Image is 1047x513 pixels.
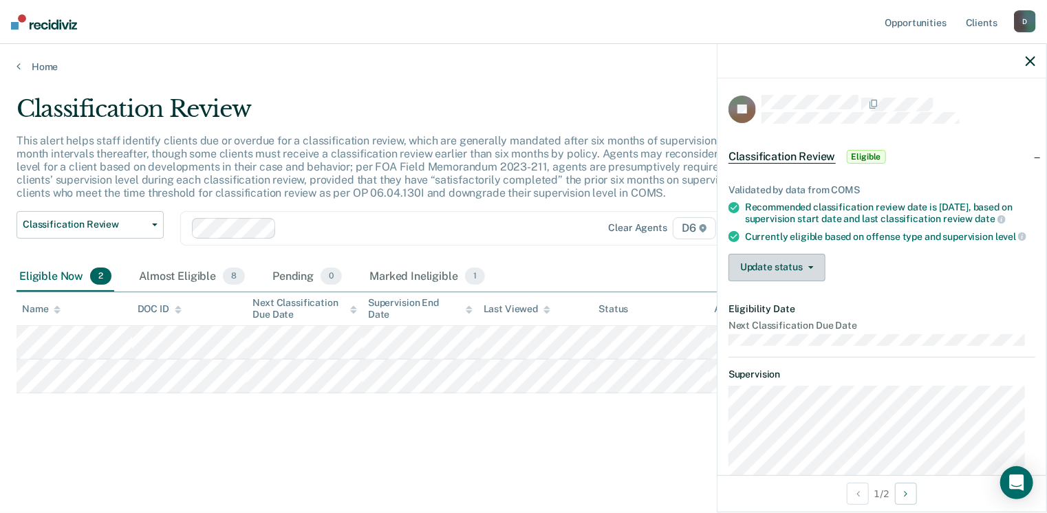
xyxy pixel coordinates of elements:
div: Last Viewed [484,303,550,315]
div: Classification Review [17,95,802,134]
img: Recidiviz [11,14,77,30]
div: Clear agents [609,222,667,234]
span: 0 [321,268,342,285]
button: Next Opportunity [895,483,917,505]
div: Validated by data from COMS [728,184,1035,196]
button: Update status [728,254,825,281]
span: Classification Review [23,219,147,230]
div: Supervision End Date [368,297,473,320]
span: 1 [465,268,485,285]
div: Open Intercom Messenger [1000,466,1033,499]
div: Status [598,303,628,315]
div: Pending [270,262,345,292]
div: Next Classification Due Date [252,297,357,320]
div: Classification ReviewEligible [717,135,1046,179]
span: 2 [90,268,111,285]
span: level [995,231,1026,242]
div: Eligible Now [17,262,114,292]
div: Recommended classification review date is [DATE], based on supervision start date and last classi... [745,201,1035,225]
a: Home [17,61,1030,73]
div: Almost Eligible [136,262,248,292]
div: Name [22,303,61,315]
dt: Next Classification Due Date [728,320,1035,331]
dt: Eligibility Date [728,303,1035,315]
div: DOC ID [138,303,182,315]
div: D [1014,10,1036,32]
dt: Supervision [728,369,1035,380]
p: This alert helps staff identify clients due or overdue for a classification review, which are gen... [17,134,798,200]
span: date [975,213,1005,224]
div: Assigned to [714,303,779,315]
div: Marked Ineligible [367,262,488,292]
span: 8 [223,268,245,285]
button: Previous Opportunity [847,483,869,505]
span: Classification Review [728,150,836,164]
div: Currently eligible based on offense type and supervision [745,230,1035,243]
span: Eligible [847,150,886,164]
div: 1 / 2 [717,475,1046,512]
span: D6 [673,217,716,239]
